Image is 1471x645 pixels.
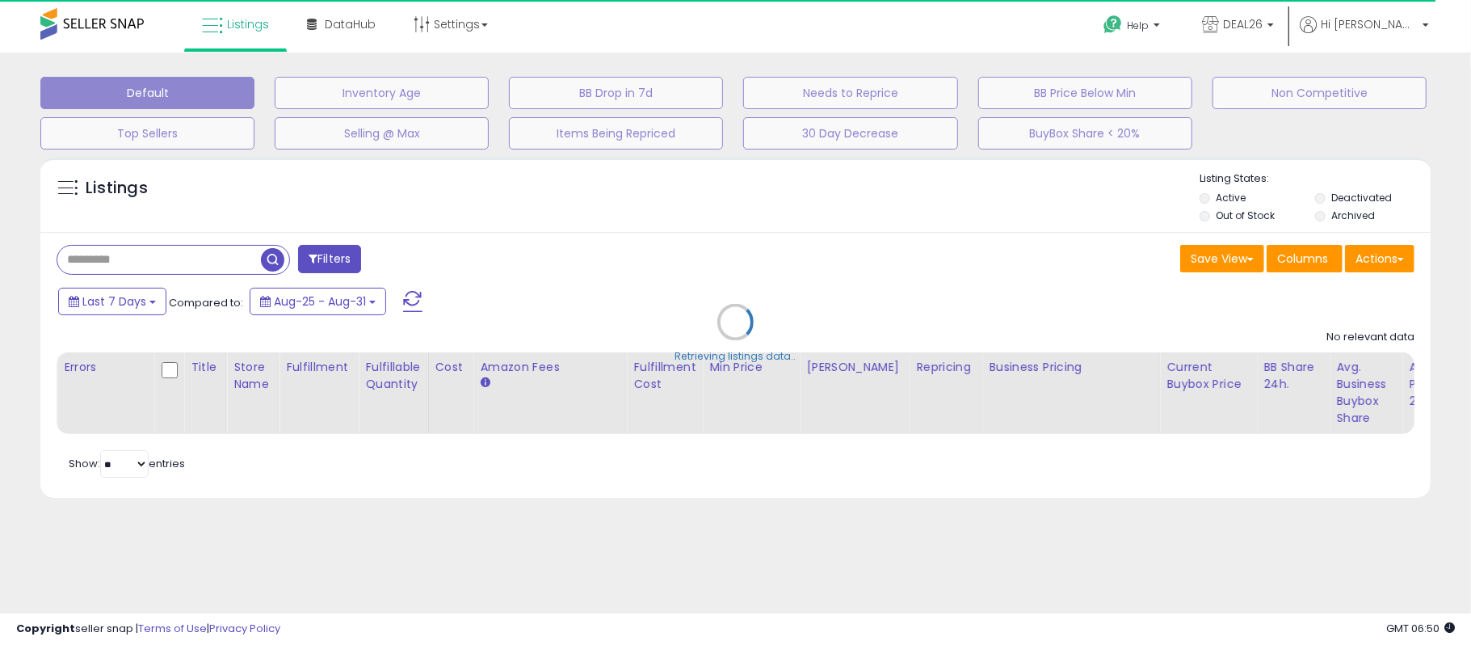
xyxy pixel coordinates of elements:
i: Get Help [1103,15,1123,35]
a: Hi [PERSON_NAME] [1300,16,1429,53]
button: BuyBox Share < 20% [978,117,1192,150]
div: seller snap | | [16,622,280,637]
a: Help [1091,2,1176,53]
a: Terms of Use [138,621,207,636]
a: Privacy Policy [209,621,280,636]
button: Top Sellers [40,117,254,150]
button: Default [40,77,254,109]
button: Selling @ Max [275,117,489,150]
button: Non Competitive [1213,77,1427,109]
span: DEAL26 [1223,16,1263,32]
button: Inventory Age [275,77,489,109]
strong: Copyright [16,621,75,636]
button: Needs to Reprice [743,77,957,109]
button: 30 Day Decrease [743,117,957,150]
span: Help [1127,19,1149,32]
button: BB Price Below Min [978,77,1192,109]
span: Listings [227,16,269,32]
span: DataHub [325,16,376,32]
button: BB Drop in 7d [509,77,723,109]
button: Items Being Repriced [509,117,723,150]
div: Retrieving listings data.. [675,350,796,365]
span: Hi [PERSON_NAME] [1321,16,1418,32]
span: 2025-09-8 06:50 GMT [1386,621,1455,636]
